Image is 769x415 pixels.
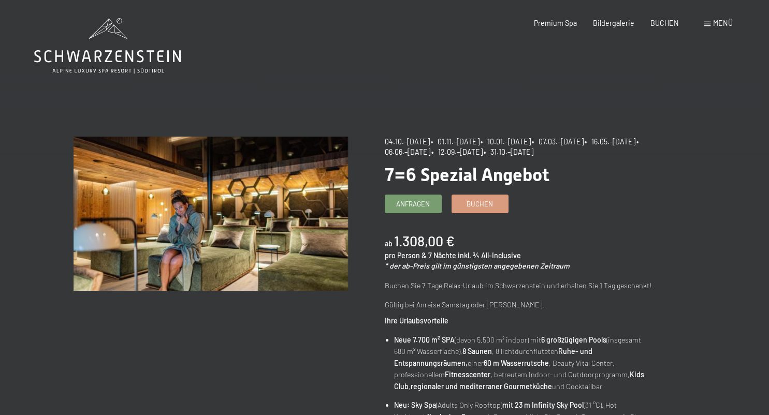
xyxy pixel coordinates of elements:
span: • 10.01.–[DATE] [481,137,531,146]
b: 1.308,00 € [394,232,455,249]
strong: Neu: Sky Spa [394,401,436,409]
span: inkl. ¾ All-Inclusive [458,251,521,260]
strong: 60 m Wasserrutsche [484,359,549,367]
p: Gültig bei Anreise Samstag oder [PERSON_NAME]. [385,299,659,311]
strong: mit 23 m Infinity Sky Pool [502,401,584,409]
span: • 12.09.–[DATE] [431,147,483,156]
span: 04.10.–[DATE] [385,137,430,146]
a: Anfragen [385,195,441,212]
span: Buchen [467,199,493,209]
span: Anfragen [396,199,430,209]
a: Buchen [452,195,508,212]
span: • 06.06.–[DATE] [385,137,642,156]
strong: regionaler und mediterraner Gourmetküche [411,382,552,391]
a: BUCHEN [650,19,679,27]
li: (davon 5.500 m² indoor) mit (insgesamt 680 m² Wasserfläche), , 8 lichtdurchfluteten einer , Beaut... [394,334,659,393]
p: Buchen Sie 7 Tage Relax-Urlaub im Schwarzenstein und erhalten Sie 1 Tag geschenkt! [385,280,659,292]
strong: Fitnesscenter [445,370,490,379]
strong: Ihre Urlaubsvorteile [385,316,448,325]
a: Bildergalerie [593,19,634,27]
em: * der ab-Preis gilt im günstigsten angegebenen Zeitraum [385,261,570,270]
strong: 6 großzügigen Pools [541,335,606,344]
span: 7 Nächte [428,251,456,260]
span: • 07.03.–[DATE] [532,137,584,146]
span: ab [385,239,393,248]
span: pro Person & [385,251,427,260]
strong: Kids Club [394,370,644,391]
strong: Neue 7.700 m² SPA [394,335,455,344]
span: 7=6 Spezial Angebot [385,164,549,185]
a: Premium Spa [534,19,577,27]
span: • 16.05.–[DATE] [585,137,635,146]
strong: 8 Saunen [462,347,492,355]
span: • 31.10.–[DATE] [484,147,533,156]
span: Menü [713,19,733,27]
strong: Ruhe- und Entspannungsräumen, [394,347,592,367]
img: 7=6 Spezial Angebot [74,137,348,291]
span: • 01.11.–[DATE] [431,137,480,146]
